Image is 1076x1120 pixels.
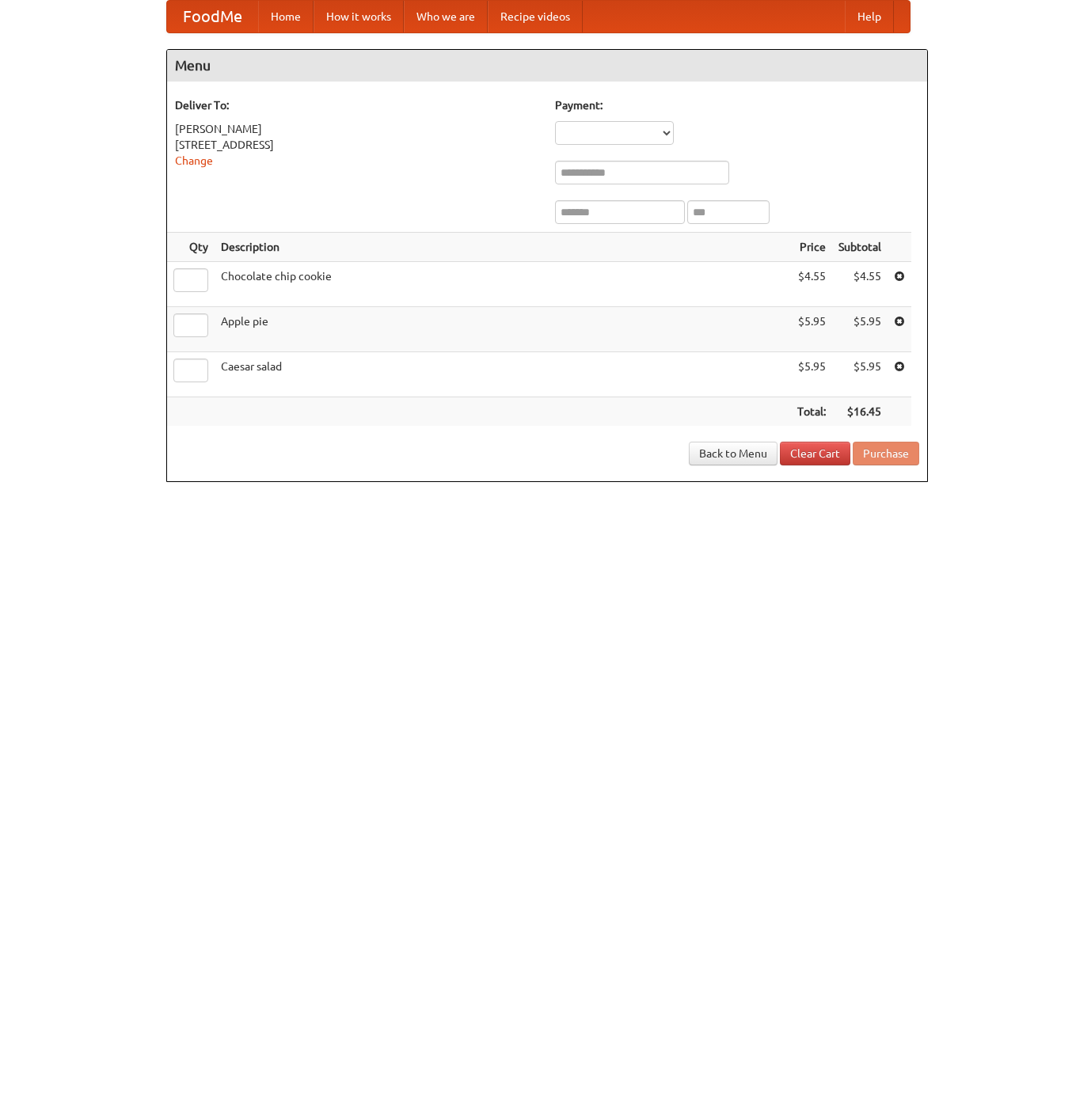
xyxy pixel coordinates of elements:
[258,1,314,32] a: Home
[314,1,404,32] a: How it works
[175,97,539,113] h5: Deliver To:
[780,442,850,465] a: Clear Cart
[832,233,888,262] th: Subtotal
[167,50,927,82] h4: Menu
[167,1,258,32] a: FoodMe
[215,233,791,262] th: Description
[832,307,888,352] td: $5.95
[175,154,213,167] a: Change
[832,352,888,397] td: $5.95
[175,121,539,137] div: [PERSON_NAME]
[832,262,888,307] td: $4.55
[689,442,778,465] a: Back to Menu
[832,397,888,427] th: $16.45
[791,233,832,262] th: Price
[555,97,919,113] h5: Payment:
[167,233,215,262] th: Qty
[175,137,539,153] div: [STREET_ADDRESS]
[215,262,791,307] td: Chocolate chip cookie
[845,1,894,32] a: Help
[215,307,791,352] td: Apple pie
[404,1,488,32] a: Who we are
[488,1,583,32] a: Recipe videos
[215,352,791,397] td: Caesar salad
[791,307,832,352] td: $5.95
[791,397,832,427] th: Total:
[853,442,919,465] button: Purchase
[791,352,832,397] td: $5.95
[791,262,832,307] td: $4.55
